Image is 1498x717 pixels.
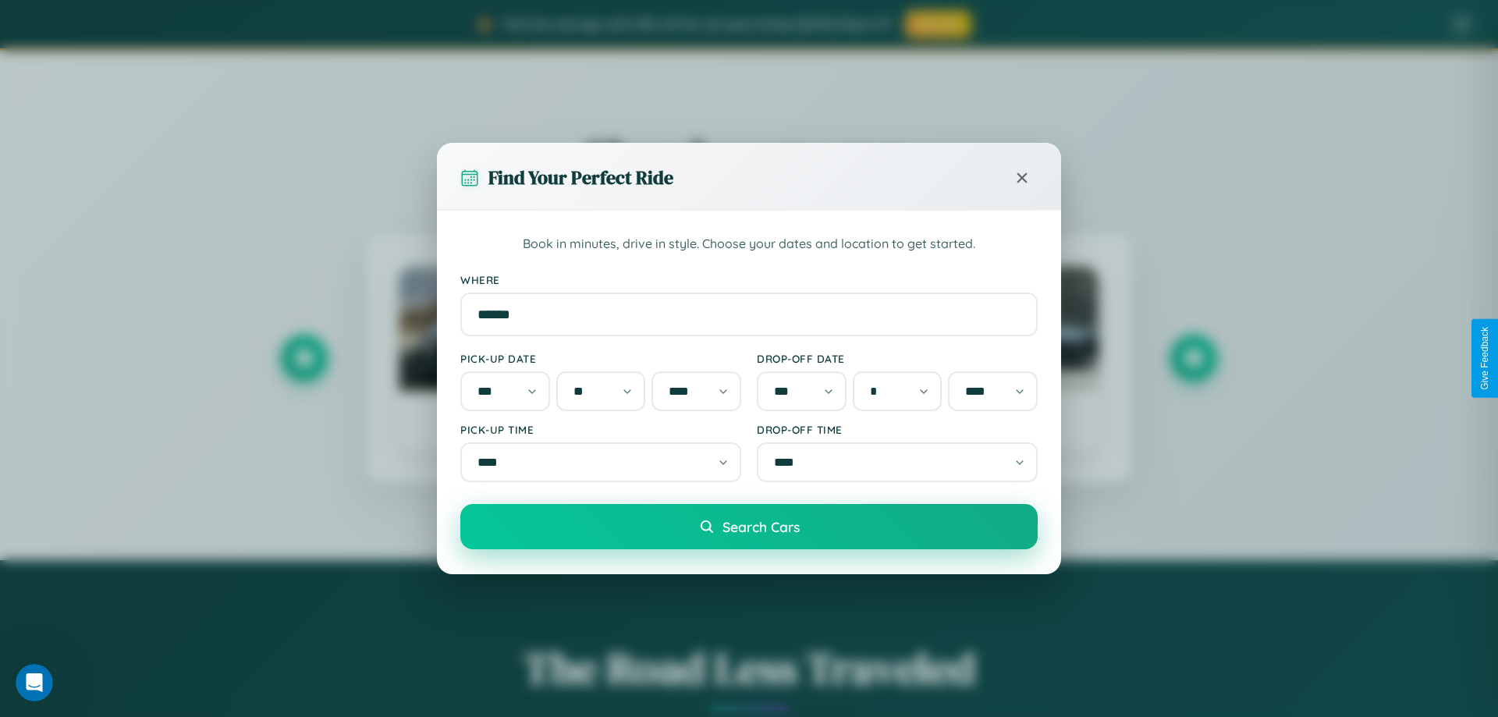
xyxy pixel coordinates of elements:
[757,423,1038,436] label: Drop-off Time
[722,518,800,535] span: Search Cars
[460,352,741,365] label: Pick-up Date
[460,234,1038,254] p: Book in minutes, drive in style. Choose your dates and location to get started.
[488,165,673,190] h3: Find Your Perfect Ride
[460,273,1038,286] label: Where
[757,352,1038,365] label: Drop-off Date
[460,423,741,436] label: Pick-up Time
[460,504,1038,549] button: Search Cars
